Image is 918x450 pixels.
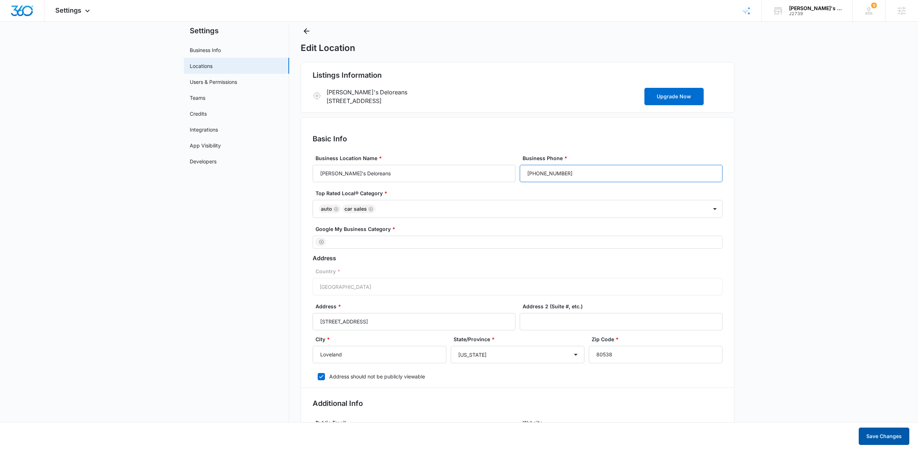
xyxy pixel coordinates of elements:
[367,206,373,211] div: Remove Car Sales
[321,206,332,211] div: Auto
[190,46,221,54] a: Business Info
[313,373,722,380] label: Address should not be publicly viewable
[871,3,877,8] span: 9
[316,189,725,197] label: Top Rated Local® Category
[313,398,722,409] h2: Additional Info
[190,110,207,117] a: Credits
[190,142,221,149] a: App Visibility
[313,254,722,262] h3: Address
[454,335,587,343] label: State/Province
[316,335,449,343] label: City
[316,303,518,310] label: Address
[316,419,518,427] label: Public Email
[789,5,842,11] div: account name
[332,206,339,211] div: Remove Auto
[344,206,367,211] div: Car Sales
[190,158,216,165] a: Developers
[592,335,725,343] label: Zip Code
[316,225,725,233] label: Google My Business Category
[326,97,641,105] p: [STREET_ADDRESS]
[319,239,324,244] button: Remove
[190,78,237,86] a: Users & Permissions
[190,126,218,133] a: Integrations
[644,88,704,105] button: Upgrade Now
[316,154,518,162] label: Business Location Name
[871,3,877,8] div: notifications count
[301,43,355,53] h1: Edit Location
[313,133,722,144] h2: Basic Info
[55,7,81,14] span: Settings
[190,94,205,102] a: Teams
[313,70,722,81] h2: Listings Information
[523,303,725,310] label: Address 2 (Suite #, etc.)
[190,62,213,70] a: Locations
[301,25,312,37] button: Back
[523,154,725,162] label: Business Phone
[789,11,842,16] div: account id
[859,428,909,445] button: Save Changes
[523,419,725,427] label: Website
[184,25,289,36] h2: Settings
[326,88,641,97] p: [PERSON_NAME]'s Deloreans
[316,267,725,275] label: Country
